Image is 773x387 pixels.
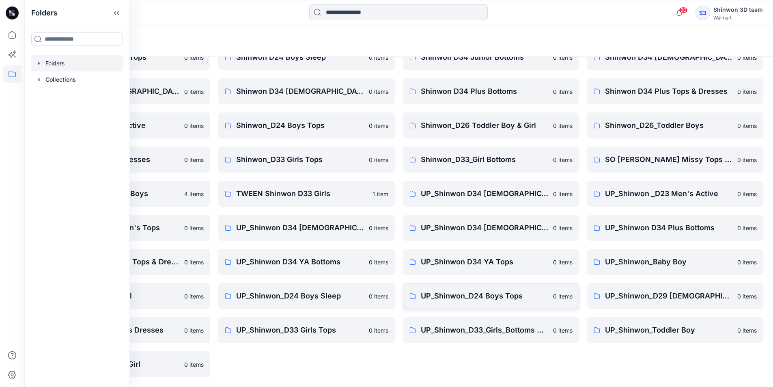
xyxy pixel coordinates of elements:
a: UP_Shinwon D34 Plus Bottoms0 items [587,215,763,241]
p: UP_Shinwon_D29 [DEMOGRAPHIC_DATA] Sleep [605,290,732,302]
a: UP_Shinwon_Toddler Boy0 items [587,317,763,343]
p: UP_Shinwon D34 Plus Bottoms [605,222,732,233]
div: Shinwon 3D team [713,5,763,15]
a: UP_Shinwon _D23 Men's Active0 items [587,181,763,207]
p: 0 items [553,224,573,232]
p: 0 items [553,292,573,301]
p: UP_Shinwon_D24 Boys Sleep [236,290,364,302]
p: 0 items [184,258,204,266]
p: UP_Shinwon_Toddler Boy [605,324,732,336]
a: Shinwon_D26 Toddler Boy & Girl0 items [403,112,579,138]
p: UP_Shinwon_D33_Girls_Bottoms & Active [421,324,548,336]
p: 0 items [184,156,204,164]
a: Shinwon_D26_Toddler Boys0 items [587,112,763,138]
a: UP_Shinwon_D33 Girls Tops0 items [218,317,394,343]
a: UP_Shinwon_Baby Boy0 items [587,249,763,275]
p: 1 item [373,190,388,198]
p: 0 items [737,190,757,198]
a: UP_Shinwon_D33_Girls_Bottoms & Active0 items [403,317,579,343]
p: 0 items [369,258,388,266]
p: UP_Shinwon D34 [DEMOGRAPHIC_DATA] Dresses [421,222,548,233]
p: UP_Shinwon _D23 Men's Active [605,188,732,199]
p: UP_Shinwon D34 YA Bottoms [236,256,364,268]
p: Shinwon D34 [DEMOGRAPHIC_DATA] Dresses [236,86,364,97]
p: 0 items [737,224,757,232]
a: Shinwon D34 Plus Tops & Dresses0 items [587,78,763,104]
a: UP_Shinwon D34 [DEMOGRAPHIC_DATA] Dresses0 items [403,215,579,241]
p: UP_Shinwon_Baby Boy [605,256,732,268]
p: 0 items [184,292,204,301]
a: UP_Shinwon D34 YA Bottoms0 items [218,249,394,275]
p: 0 items [553,326,573,335]
p: 0 items [369,53,388,62]
p: SO [PERSON_NAME] Missy Tops Bottom Dress [605,154,732,165]
p: TWEEN Shinwon D33 Girls [236,188,367,199]
p: 0 items [184,87,204,96]
p: Shinwon D34 Junior Bottoms [421,52,548,63]
p: Shinwon_D26_Toddler Boys [605,120,732,131]
p: 0 items [553,53,573,62]
p: Shinwon D34 Plus Bottoms [421,86,548,97]
span: 50 [679,7,688,13]
a: Shinwon D34 [DEMOGRAPHIC_DATA] Dresses0 items [218,78,394,104]
p: 0 items [369,156,388,164]
p: UP_Shinwon D34 [DEMOGRAPHIC_DATA] Bottoms [236,222,364,233]
a: Shinwon_D24 Boys Tops0 items [218,112,394,138]
p: 0 items [184,326,204,335]
p: UP_Shinwon_D24 Boys Tops [421,290,548,302]
p: Shinwon D34 Plus Tops & Dresses [605,86,732,97]
a: Shinwon D34 [DEMOGRAPHIC_DATA] Active0 items [587,44,763,70]
a: UP_Shinwon_D29 [DEMOGRAPHIC_DATA] Sleep0 items [587,283,763,309]
p: 0 items [369,326,388,335]
a: UP_Shinwon D34 YA Tops0 items [403,249,579,275]
a: UP_Shinwon_D24 Boys Sleep0 items [218,283,394,309]
p: 0 items [369,292,388,301]
p: Shinwon D34 [DEMOGRAPHIC_DATA] Active [605,52,732,63]
p: 0 items [737,53,757,62]
div: S3 [695,6,710,20]
p: Shinwon D24 Boys Sleep [236,52,364,63]
a: SO [PERSON_NAME] Missy Tops Bottom Dress0 items [587,147,763,173]
p: 0 items [553,190,573,198]
a: Shinwon_D33 Girls Tops0 items [218,147,394,173]
p: 0 items [737,258,757,266]
p: 0 items [184,121,204,130]
p: 0 items [553,156,573,164]
p: 0 items [737,121,757,130]
a: UP_Shinwon D34 [DEMOGRAPHIC_DATA] Knit Tops0 items [403,181,579,207]
p: Shinwon_D26 Toddler Boy & Girl [421,120,548,131]
p: 0 items [737,292,757,301]
p: 0 items [184,224,204,232]
div: Walmart [713,15,763,21]
p: 0 items [184,360,204,369]
a: UP_Shinwon_D24 Boys Tops0 items [403,283,579,309]
p: 0 items [553,87,573,96]
a: Shinwon D24 Boys Sleep0 items [218,44,394,70]
a: UP_Shinwon D34 [DEMOGRAPHIC_DATA] Bottoms0 items [218,215,394,241]
p: 4 items [184,190,204,198]
p: 0 items [184,53,204,62]
p: Shinwon_D33_Girl Bottoms [421,154,548,165]
p: 0 items [737,156,757,164]
p: 0 items [737,87,757,96]
p: Shinwon_D24 Boys Tops [236,120,364,131]
p: UP_Shinwon_D33 Girls Tops [236,324,364,336]
p: Shinwon_D33 Girls Tops [236,154,364,165]
p: 0 items [369,121,388,130]
p: Collections [45,75,76,84]
p: 0 items [369,224,388,232]
p: UP_Shinwon D34 [DEMOGRAPHIC_DATA] Knit Tops [421,188,548,199]
p: 0 items [369,87,388,96]
a: TWEEN Shinwon D33 Girls1 item [218,181,394,207]
a: Shinwon D34 Junior Bottoms0 items [403,44,579,70]
p: 0 items [737,326,757,335]
a: Shinwon D34 Plus Bottoms0 items [403,78,579,104]
p: UP_Shinwon D34 YA Tops [421,256,548,268]
a: Shinwon_D33_Girl Bottoms0 items [403,147,579,173]
p: 0 items [553,258,573,266]
p: 0 items [553,121,573,130]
